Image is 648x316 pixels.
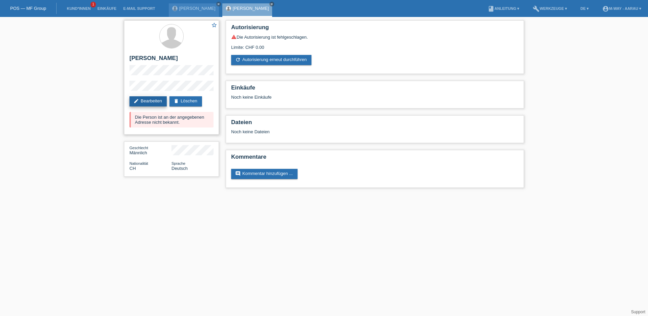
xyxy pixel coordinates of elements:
i: close [217,2,220,6]
i: edit [134,98,139,104]
span: Nationalität [129,161,148,165]
a: Kund*innen [63,6,94,11]
span: Sprache [171,161,185,165]
div: Männlich [129,145,171,155]
h2: Einkäufe [231,84,519,95]
a: close [216,2,221,6]
i: refresh [235,57,241,62]
div: Limite: CHF 0.00 [231,40,519,50]
i: close [270,2,274,6]
a: Einkäufe [94,6,120,11]
span: Deutsch [171,166,188,171]
a: deleteLöschen [169,96,202,106]
i: star_border [211,22,217,28]
a: [PERSON_NAME] [233,6,269,11]
a: account_circlem-way - Aarau ▾ [599,6,645,11]
a: star_border [211,22,217,29]
a: bookAnleitung ▾ [484,6,523,11]
h2: [PERSON_NAME] [129,55,214,65]
div: Noch keine Einkäufe [231,95,519,105]
i: book [488,5,494,12]
i: account_circle [602,5,609,12]
div: Die Autorisierung ist fehlgeschlagen. [231,34,519,40]
h2: Kommentare [231,154,519,164]
div: Die Person ist an der angegebenen Adresse nicht bekannt. [129,112,214,127]
span: Schweiz [129,166,136,171]
i: comment [235,171,241,176]
span: Geschlecht [129,146,148,150]
h2: Autorisierung [231,24,519,34]
a: POS — MF Group [10,6,46,11]
h2: Dateien [231,119,519,129]
i: delete [174,98,179,104]
a: close [269,2,274,6]
div: Noch keine Dateien [231,129,438,134]
span: 1 [90,2,96,7]
a: Support [631,310,645,314]
a: refreshAutorisierung erneut durchführen [231,55,311,65]
a: buildWerkzeuge ▾ [529,6,570,11]
a: DE ▾ [577,6,592,11]
a: [PERSON_NAME] [179,6,216,11]
a: E-Mail Support [120,6,159,11]
i: build [533,5,540,12]
a: commentKommentar hinzufügen ... [231,169,298,179]
a: editBearbeiten [129,96,167,106]
i: warning [231,34,237,40]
